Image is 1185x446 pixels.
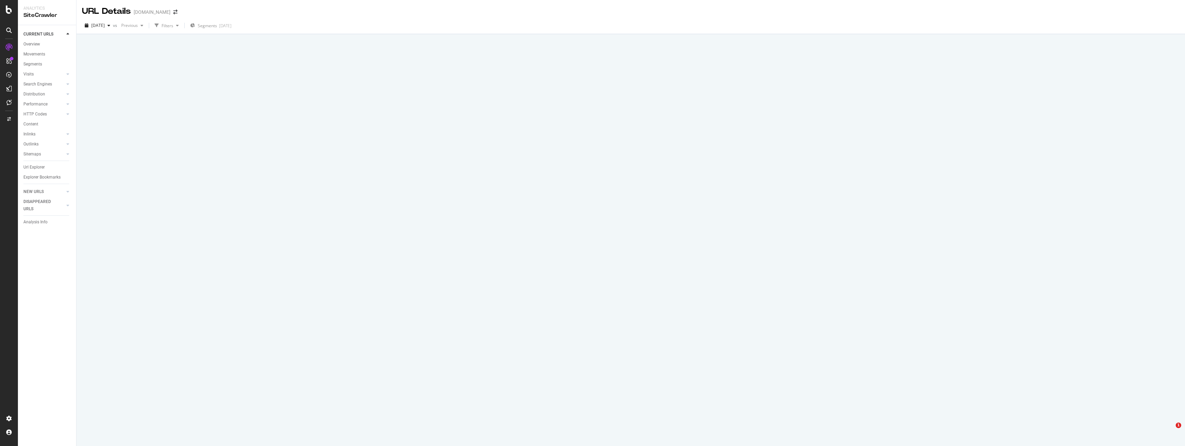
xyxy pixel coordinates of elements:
[23,198,64,213] a: DISAPPEARED URLS
[91,22,105,28] span: 2025 Aug. 17th
[23,188,44,195] div: NEW URLS
[23,11,71,19] div: SiteCrawler
[23,81,64,88] a: Search Engines
[23,219,71,226] a: Analysis Info
[82,6,131,17] div: URL Details
[23,131,64,138] a: Inlinks
[23,61,42,68] div: Segments
[219,23,231,29] div: [DATE]
[23,198,58,213] div: DISAPPEARED URLS
[23,101,48,108] div: Performance
[23,174,71,181] a: Explorer Bookmarks
[162,23,173,29] div: Filters
[152,20,182,31] button: Filters
[23,121,71,128] a: Content
[118,22,138,28] span: Previous
[23,81,52,88] div: Search Engines
[23,61,71,68] a: Segments
[23,219,48,226] div: Analysis Info
[82,20,113,31] button: [DATE]
[23,164,71,171] a: Url Explorer
[23,151,64,158] a: Sitemaps
[23,121,38,128] div: Content
[173,10,177,14] div: arrow-right-arrow-left
[23,164,45,171] div: Url Explorer
[187,20,234,31] button: Segments[DATE]
[23,91,45,98] div: Distribution
[134,9,171,16] div: [DOMAIN_NAME]
[23,71,64,78] a: Visits
[118,20,146,31] button: Previous
[1162,423,1178,439] iframe: Intercom live chat
[23,151,41,158] div: Sitemaps
[1176,423,1181,428] span: 1
[23,141,39,148] div: Outlinks
[23,111,64,118] a: HTTP Codes
[23,91,64,98] a: Distribution
[113,22,118,28] span: vs
[23,174,61,181] div: Explorer Bookmarks
[23,101,64,108] a: Performance
[23,188,64,195] a: NEW URLS
[23,71,34,78] div: Visits
[23,41,71,48] a: Overview
[23,51,45,58] div: Movements
[23,41,40,48] div: Overview
[23,6,71,11] div: Analytics
[23,31,64,38] a: CURRENT URLS
[23,111,47,118] div: HTTP Codes
[198,23,217,29] span: Segments
[23,141,64,148] a: Outlinks
[23,31,53,38] div: CURRENT URLS
[23,131,35,138] div: Inlinks
[23,51,71,58] a: Movements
